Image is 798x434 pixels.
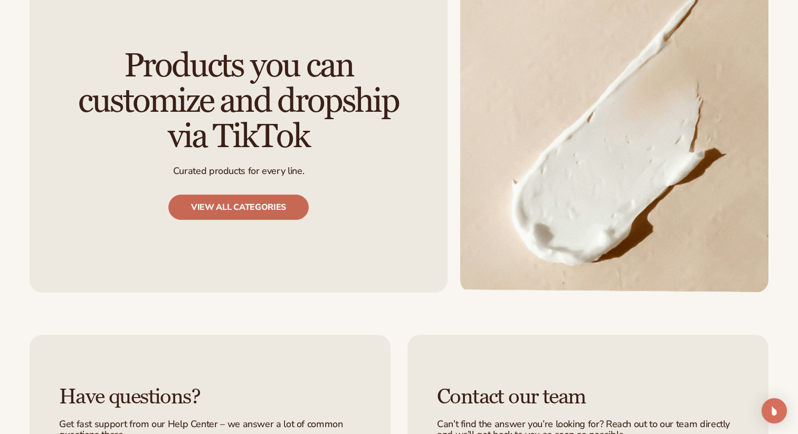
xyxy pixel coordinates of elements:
[59,385,361,409] h3: Have questions?
[762,398,787,423] div: Open Intercom Messenger
[437,385,739,409] h3: Contact our team
[173,165,304,177] p: Curated products for every line.
[78,49,399,155] h2: Products you can customize and dropship via TikTok
[168,195,309,220] a: View all categories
